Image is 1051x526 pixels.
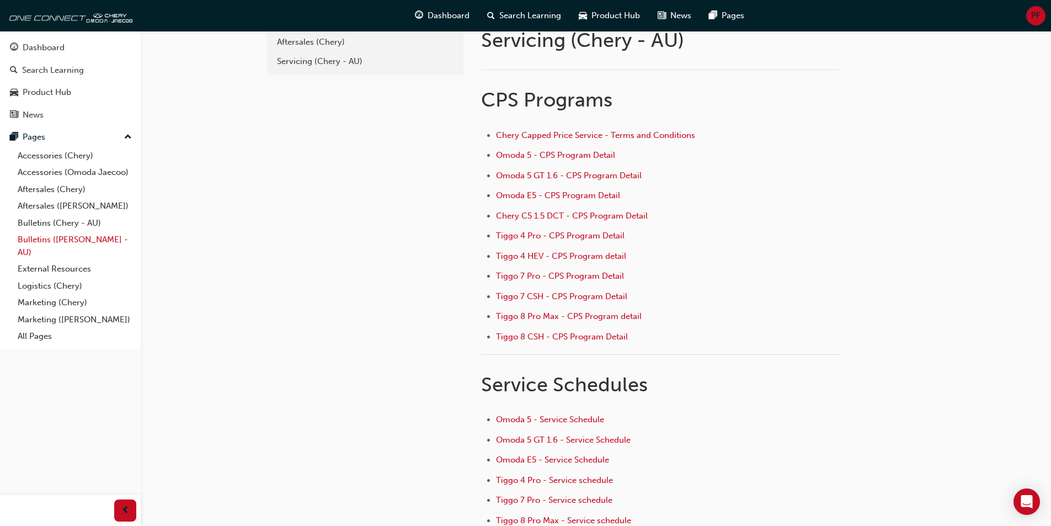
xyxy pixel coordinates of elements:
[496,271,624,281] a: Tiggo 7 Pro - CPS Program Detail
[496,211,648,221] a: Chery C5 1.5 DCT - CPS Program Detail
[13,311,136,328] a: Marketing ([PERSON_NAME])
[277,36,454,49] div: Aftersales (Chery)
[13,164,136,181] a: Accessories (Omoda Jaecoo)
[481,88,612,111] span: CPS Programs
[4,105,136,125] a: News
[481,28,843,52] h1: Servicing (Chery - AU)
[481,373,648,396] span: Service Schedules
[496,251,626,261] a: Tiggo 4 HEV - CPS Program detail
[10,110,18,120] span: news-icon
[23,109,44,121] div: News
[496,332,628,342] a: Tiggo 8 CSH - CPS Program Detail
[22,64,84,77] div: Search Learning
[10,66,18,76] span: search-icon
[23,131,45,144] div: Pages
[591,9,640,22] span: Product Hub
[579,9,587,23] span: car-icon
[428,9,470,22] span: Dashboard
[277,55,454,68] div: Servicing (Chery - AU)
[13,231,136,261] a: Bulletins ([PERSON_NAME] - AU)
[496,415,604,424] a: Omoda 5 - Service Schedule
[496,130,695,140] a: Chery Capped Price Service - Terms and Conditions
[13,294,136,311] a: Marketing (Chery)
[271,33,459,52] a: Aftersales (Chery)
[496,495,612,505] a: Tiggo 7 Pro - Service schedule
[496,435,631,445] a: Omoda 5 GT 1.6 - Service Schedule
[670,9,691,22] span: News
[4,38,136,58] a: Dashboard
[13,278,136,295] a: Logistics (Chery)
[4,127,136,147] button: Pages
[13,215,136,232] a: Bulletins (Chery - AU)
[13,147,136,164] a: Accessories (Chery)
[496,291,627,301] a: Tiggo 7 CSH - CPS Program Detail
[499,9,561,22] span: Search Learning
[13,328,136,345] a: All Pages
[6,4,132,26] img: oneconnect
[23,41,65,54] div: Dashboard
[13,198,136,215] a: Aftersales ([PERSON_NAME])
[700,4,753,27] a: pages-iconPages
[4,82,136,103] a: Product Hub
[496,171,642,180] a: Omoda 5 GT 1.6 - CPS Program Detail
[658,9,666,23] span: news-icon
[121,504,130,518] span: prev-icon
[496,455,609,465] a: Omoda E5 - Service Schedule
[709,9,717,23] span: pages-icon
[496,475,613,485] a: Tiggo 4 Pro - Service schedule
[649,4,700,27] a: news-iconNews
[406,4,478,27] a: guage-iconDashboard
[10,132,18,142] span: pages-icon
[496,516,631,525] a: Tiggo 8 Pro Max - Service schedule
[13,181,136,198] a: Aftersales (Chery)
[4,60,136,81] a: Search Learning
[478,4,570,27] a: search-iconSearch Learning
[10,88,18,98] span: car-icon
[496,190,620,200] a: Omoda E5 - CPS Program Detail
[1013,488,1040,515] div: Open Intercom Messenger
[496,231,625,241] a: Tiggo 4 Pro - CPS Program Detail
[496,150,615,160] a: Omoda 5 - CPS Program Detail
[271,52,459,71] a: Servicing (Chery - AU)
[13,261,136,278] a: External Resources
[23,86,71,99] div: Product Hub
[496,311,642,321] a: Tiggo 8 Pro Max - CPS Program detail
[487,9,495,23] span: search-icon
[415,9,423,23] span: guage-icon
[570,4,649,27] a: car-iconProduct Hub
[10,43,18,53] span: guage-icon
[4,35,136,127] button: DashboardSearch LearningProduct HubNews
[1031,9,1041,22] span: PF
[1026,6,1045,25] button: PF
[722,9,744,22] span: Pages
[124,130,132,145] span: up-icon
